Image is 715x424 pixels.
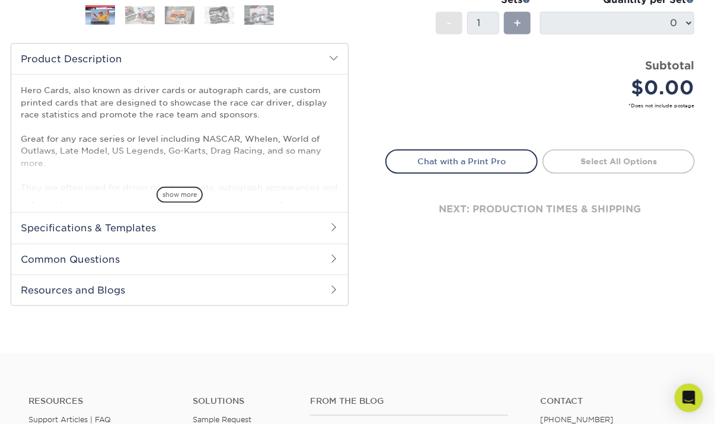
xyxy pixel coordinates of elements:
[513,14,521,32] span: +
[675,384,703,412] div: Open Intercom Messenger
[11,44,348,74] h2: Product Description
[85,7,115,25] img: Hero Cards 01
[385,149,538,173] a: Chat with a Print Pro
[28,396,175,406] h4: Resources
[310,396,508,406] h4: From the Blog
[205,7,234,24] img: Hero Cards 04
[645,59,694,72] strong: Subtotal
[446,14,452,32] span: -
[385,174,695,245] div: next: production times & shipping
[125,7,155,24] img: Hero Cards 02
[193,396,292,406] h4: Solutions
[193,415,251,424] a: Sample Request
[11,212,348,243] h2: Specifications & Templates
[11,244,348,275] h2: Common Questions
[549,74,694,102] div: $0.00
[157,187,203,203] span: show more
[244,5,274,25] img: Hero Cards 05
[21,84,339,278] p: Hero Cards, also known as driver cards or autograph cards, are custom printed cards that are desi...
[540,415,614,424] a: [PHONE_NUMBER]
[395,102,694,109] small: *Does not include postage
[11,275,348,305] h2: Resources and Blogs
[165,7,194,24] img: Hero Cards 03
[28,415,111,424] a: Support Articles | FAQ
[542,149,695,173] a: Select All Options
[540,396,687,406] a: Contact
